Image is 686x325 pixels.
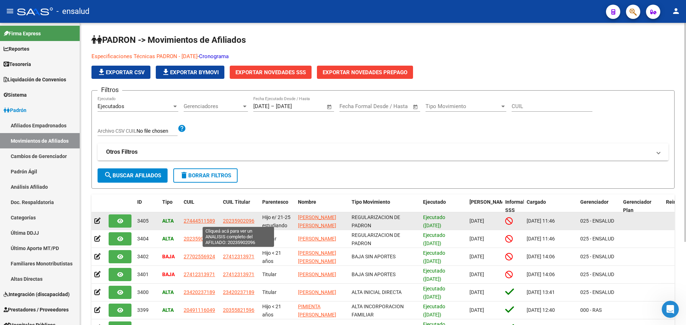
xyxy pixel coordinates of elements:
[4,45,29,53] span: Reportes
[426,103,500,110] span: Tipo Movimiento
[4,91,27,99] span: Sistema
[298,289,336,295] span: [PERSON_NAME]
[4,306,69,314] span: Prestadores / Proveedores
[527,307,555,313] span: [DATE] 12:40
[184,271,215,277] span: 27412313971
[469,254,484,259] span: [DATE]
[161,68,170,76] mat-icon: file_download
[262,199,288,205] span: Parentesco
[623,199,651,213] span: Gerenciador Plan
[423,232,445,246] span: Ejecutado ([DATE])
[223,199,250,205] span: CUIL Titular
[56,4,89,19] span: - ensalud
[4,60,31,68] span: Tesorería
[298,236,336,242] span: [PERSON_NAME]
[262,289,277,295] span: Titular
[271,103,274,110] span: –
[505,199,530,213] span: Informable SSS
[262,214,290,228] span: Hijo e/ 21-25 estudiando
[184,254,215,259] span: 27702556924
[295,194,349,218] datatable-header-cell: Nombre
[662,301,679,318] iframe: Intercom live chat
[223,254,254,259] span: 27412313971
[412,103,420,111] button: Open calendar
[199,53,229,60] a: Cronograma
[262,271,277,277] span: Titular
[162,271,175,277] strong: BAJA
[98,168,168,183] button: Buscar Afiliados
[223,271,254,277] span: 27412313971
[97,69,145,76] span: Exportar CSV
[352,289,402,295] span: ALTA INICIAL DIRECTA
[580,254,614,259] span: 025 - ENSALUD
[580,218,614,224] span: 025 - ENSALUD
[137,254,149,259] span: 3402
[352,214,400,228] span: REGULARIZACION DE PADRON
[4,76,66,83] span: Liquidación de Convenios
[325,103,334,111] button: Open calendar
[469,307,484,313] span: [DATE]
[4,290,70,298] span: Integración (discapacidad)
[137,271,149,277] span: 3401
[4,30,41,37] span: Firma Express
[137,289,149,295] span: 3400
[469,236,484,242] span: [DATE]
[467,194,502,218] datatable-header-cell: Fecha Formal
[137,218,149,224] span: 3405
[262,250,281,264] span: Hijo < 21 años
[352,254,396,259] span: BAJA SIN APORTES
[91,52,556,60] p: -
[527,218,555,224] span: [DATE] 11:46
[230,66,312,79] button: Exportar Novedades SSS
[162,289,174,295] strong: ALTA
[420,194,467,218] datatable-header-cell: Ejecutado
[352,304,404,318] span: ALTA INCORPORACION FAMILIAR
[298,250,336,264] span: [PERSON_NAME] [PERSON_NAME]
[223,289,254,295] span: 23420237189
[580,199,608,205] span: Gerenciador
[137,307,149,313] span: 3399
[181,194,220,218] datatable-header-cell: CUIL
[180,171,188,179] mat-icon: delete
[502,194,524,218] datatable-header-cell: Informable SSS
[235,69,306,76] span: Exportar Novedades SSS
[527,254,555,259] span: [DATE] 14:06
[4,106,26,114] span: Padrón
[180,172,231,179] span: Borrar Filtros
[220,194,259,218] datatable-header-cell: CUIL Titular
[223,236,254,242] span: 20235902096
[352,232,400,246] span: REGULARIZACION DE PADRON
[98,85,122,95] h3: Filtros
[672,7,680,15] mat-icon: person
[423,304,445,318] span: Ejecutado ([DATE])
[162,307,174,313] strong: ALTA
[423,214,445,228] span: Ejecutado ([DATE])
[262,236,277,242] span: Titular
[298,304,336,318] span: PIMIENTA [PERSON_NAME]
[253,103,269,110] input: Start date
[223,307,254,313] span: 20355821596
[580,289,614,295] span: 025 - ENSALUD
[162,199,173,205] span: Tipo
[262,304,281,318] span: Hijo < 21 años
[98,103,124,110] span: Ejecutados
[106,148,138,156] strong: Otros Filtros
[276,103,310,110] input: End date
[184,218,215,224] span: 27444511589
[577,194,620,218] datatable-header-cell: Gerenciador
[469,218,484,224] span: [DATE]
[137,199,142,205] span: ID
[423,286,445,300] span: Ejecutado ([DATE])
[349,194,420,218] datatable-header-cell: Tipo Movimiento
[298,199,316,205] span: Nombre
[184,199,194,205] span: CUIL
[369,103,404,110] input: End date
[352,271,396,277] span: BAJA SIN APORTES
[6,7,14,15] mat-icon: menu
[469,271,484,277] span: [DATE]
[223,218,254,224] span: 20235902096
[469,199,508,205] span: [PERSON_NAME]
[423,250,445,264] span: Ejecutado ([DATE])
[162,218,174,224] strong: ALTA
[98,128,136,134] span: Archivo CSV CUIL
